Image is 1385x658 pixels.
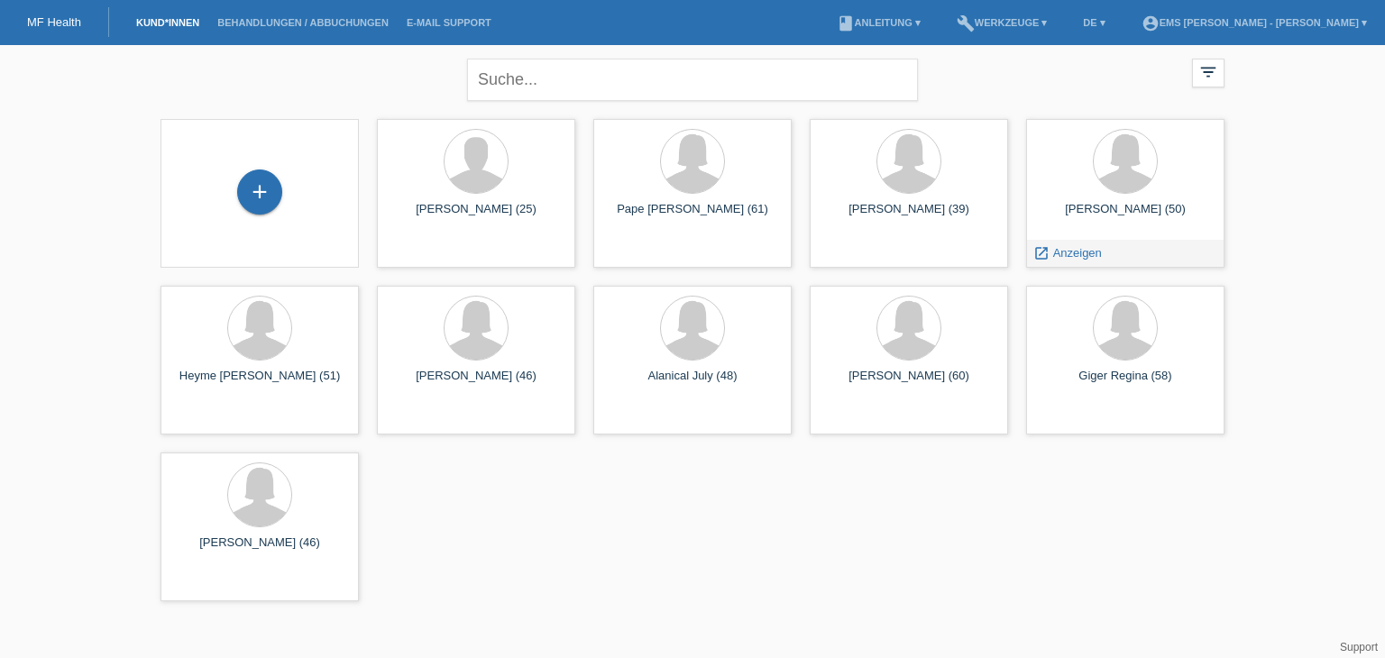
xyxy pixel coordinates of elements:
div: Kund*in hinzufügen [238,177,281,207]
a: Kund*innen [127,17,208,28]
a: E-Mail Support [398,17,500,28]
div: Alanical July (48) [608,369,777,398]
input: Suche... [467,59,918,101]
div: [PERSON_NAME] (25) [391,202,561,231]
i: book [837,14,855,32]
a: bookAnleitung ▾ [828,17,930,28]
div: [PERSON_NAME] (46) [391,369,561,398]
div: [PERSON_NAME] (39) [824,202,994,231]
div: Heyme [PERSON_NAME] (51) [175,369,344,398]
a: Behandlungen / Abbuchungen [208,17,398,28]
div: [PERSON_NAME] (60) [824,369,994,398]
i: launch [1033,245,1050,261]
i: filter_list [1198,62,1218,82]
a: account_circleEMS [PERSON_NAME] - [PERSON_NAME] ▾ [1133,17,1376,28]
div: [PERSON_NAME] (46) [175,535,344,564]
i: account_circle [1142,14,1160,32]
div: Pape [PERSON_NAME] (61) [608,202,777,231]
div: Giger Regina (58) [1041,369,1210,398]
i: build [957,14,975,32]
div: [PERSON_NAME] (50) [1041,202,1210,231]
a: MF Health [27,15,81,29]
a: launch Anzeigen [1033,246,1102,260]
a: buildWerkzeuge ▾ [948,17,1057,28]
a: DE ▾ [1074,17,1114,28]
span: Anzeigen [1053,246,1102,260]
a: Support [1340,641,1378,653]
